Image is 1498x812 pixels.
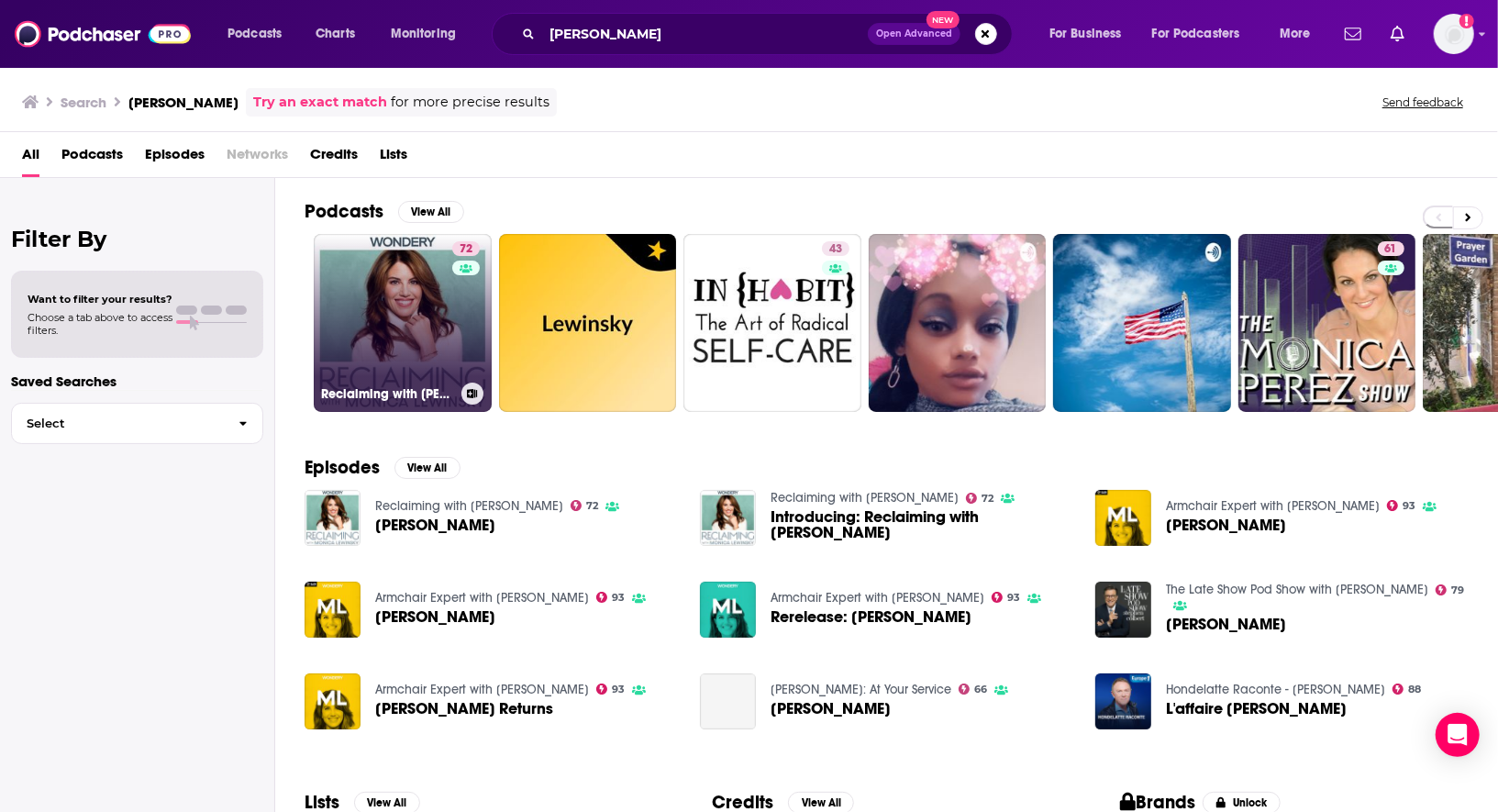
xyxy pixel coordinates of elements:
[1451,586,1464,595] span: 79
[394,457,460,479] button: View All
[375,701,553,717] span: [PERSON_NAME] Returns
[227,139,288,177] span: Networks
[316,21,355,47] span: Charts
[1267,19,1334,49] button: open menu
[542,19,868,49] input: Search podcasts, credits, & more...
[596,592,626,603] a: 93
[227,21,282,47] span: Podcasts
[771,609,971,625] a: Rerelease: Monica Lewinsky
[992,592,1021,603] a: 93
[771,701,891,717] a: Monica Lewinsky
[145,139,205,177] a: Episodes
[398,201,464,223] button: View All
[22,139,39,177] a: All
[305,582,361,638] img: Monica Lewinsky
[314,234,492,412] a: 72Reclaiming with [PERSON_NAME]
[1434,14,1474,54] img: User Profile
[966,493,994,504] a: 72
[1166,517,1286,533] a: Monica Lewinsky
[1408,685,1421,694] span: 88
[1095,490,1151,546] img: Monica Lewinsky
[11,373,263,390] p: Saved Searches
[375,701,553,717] a: Monica Lewinsky Returns
[771,701,891,717] span: [PERSON_NAME]
[571,500,599,511] a: 72
[771,509,1073,540] a: Introducing: Reclaiming with Monica Lewinsky
[1152,21,1240,47] span: For Podcasters
[876,29,952,39] span: Open Advanced
[1166,701,1347,717] a: L'affaire Monica Lewinsky
[974,685,987,694] span: 66
[375,609,495,625] span: [PERSON_NAME]
[700,490,756,546] img: Introducing: Reclaiming with Monica Lewinsky
[771,490,959,506] a: Reclaiming with Monica Lewinsky
[375,590,589,606] a: Armchair Expert with Dax Shepard
[771,609,971,625] span: Rerelease: [PERSON_NAME]
[375,682,589,697] a: Armchair Expert with Dax Shepard
[305,490,361,546] img: Monica Lewinsky
[1238,234,1416,412] a: 61
[15,17,191,51] img: Podchaser - Follow, Share and Rate Podcasts
[304,19,366,49] a: Charts
[1436,584,1465,595] a: 79
[11,403,263,444] button: Select
[596,684,626,695] a: 93
[1049,21,1122,47] span: For Business
[1037,19,1145,49] button: open menu
[612,685,625,694] span: 93
[1140,19,1267,49] button: open menu
[700,582,756,638] img: Rerelease: Monica Lewinsky
[1007,594,1020,602] span: 93
[1434,14,1474,54] span: Logged in as BogaardsPR
[28,311,172,337] span: Choose a tab above to access filters.
[1095,673,1151,729] img: L'affaire Monica Lewinsky
[305,200,383,223] h2: Podcasts
[1383,18,1412,50] a: Show notifications dropdown
[1378,241,1404,256] a: 61
[1166,701,1347,717] span: L'affaire [PERSON_NAME]
[771,509,1073,540] span: Introducing: Reclaiming with [PERSON_NAME]
[1166,617,1286,632] span: [PERSON_NAME]
[1280,21,1311,47] span: More
[253,92,387,113] a: Try an exact match
[61,139,123,177] a: Podcasts
[1166,517,1286,533] span: [PERSON_NAME]
[375,498,563,514] a: Reclaiming with Monica Lewinsky
[1166,582,1428,597] a: The Late Show Pod Show with Stephen Colbert
[375,517,495,533] span: [PERSON_NAME]
[375,609,495,625] a: Monica Lewinsky
[452,241,480,256] a: 72
[1337,18,1369,50] a: Show notifications dropdown
[1434,14,1474,54] button: Show profile menu
[1166,682,1385,697] a: Hondelatte Raconte - Christophe Hondelatte
[1387,500,1416,511] a: 93
[380,139,407,177] a: Lists
[509,13,1030,55] div: Search podcasts, credits, & more...
[1377,95,1469,110] button: Send feedback
[959,684,988,695] a: 66
[822,241,849,256] a: 43
[1385,240,1397,259] span: 61
[310,139,358,177] a: Credits
[460,240,472,259] span: 72
[128,94,239,111] h3: [PERSON_NAME]
[829,240,842,259] span: 43
[1166,498,1380,514] a: Armchair Expert with Dax Shepard
[305,456,460,479] a: EpisodesView All
[1095,582,1151,638] img: Monica Lewinsky
[305,673,361,729] img: Monica Lewinsky Returns
[683,234,861,412] a: 43
[305,456,380,479] h2: Episodes
[1166,617,1286,632] a: Monica Lewinsky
